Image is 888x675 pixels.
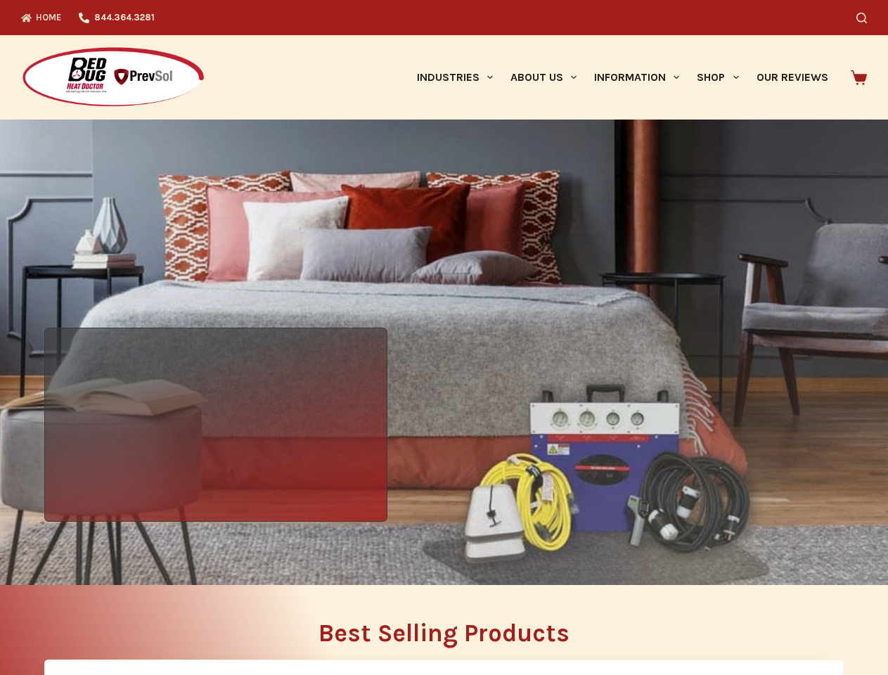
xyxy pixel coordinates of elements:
[688,35,747,120] a: Shop
[747,35,837,120] a: Our Reviews
[408,35,837,120] nav: Primary
[501,35,585,120] a: About Us
[21,46,205,109] img: Prevsol/Bed Bug Heat Doctor
[586,35,688,120] a: Information
[856,13,867,23] button: Search
[408,35,501,120] a: Industries
[44,621,844,645] h2: Best Selling Products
